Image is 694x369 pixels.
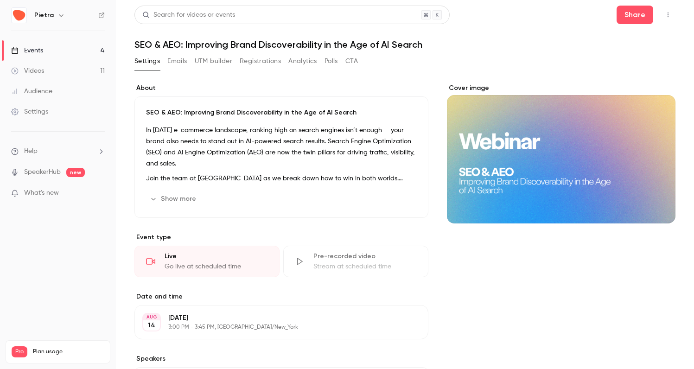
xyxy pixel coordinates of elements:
button: Polls [325,54,338,69]
p: [DATE] [168,313,379,323]
div: Search for videos or events [142,10,235,20]
div: AUG [143,314,160,320]
button: UTM builder [195,54,232,69]
label: Cover image [447,83,675,93]
span: Help [24,146,38,156]
button: Emails [167,54,187,69]
p: 14 [148,321,155,330]
button: Analytics [288,54,317,69]
div: Audience [11,87,52,96]
label: Date and time [134,292,428,301]
div: Videos [11,66,44,76]
div: Pre-recorded video [313,252,417,261]
p: Join the team at [GEOGRAPHIC_DATA] as we break down how to win in both worlds. Learn how SEO can ... [146,173,417,184]
div: Go live at scheduled time [165,262,268,271]
button: CTA [345,54,358,69]
div: Live [165,252,268,261]
p: Event type [134,233,428,242]
label: About [134,83,428,93]
button: Share [617,6,653,24]
h1: SEO & AEO: Improving Brand Discoverability in the Age of AI Search [134,39,675,50]
h6: Pietra [34,11,54,20]
iframe: Noticeable Trigger [94,189,105,197]
button: Show more [146,191,202,206]
label: Speakers [134,354,428,363]
div: Settings [11,107,48,116]
p: SEO & AEO: Improving Brand Discoverability in the Age of AI Search [146,108,417,117]
li: help-dropdown-opener [11,146,105,156]
span: What's new [24,188,59,198]
div: LiveGo live at scheduled time [134,246,280,277]
a: SpeakerHub [24,167,61,177]
span: Pro [12,346,27,357]
img: Pietra [12,8,26,23]
button: Settings [134,54,160,69]
p: 3:00 PM - 3:45 PM, [GEOGRAPHIC_DATA]/New_York [168,324,379,331]
div: Events [11,46,43,55]
p: In [DATE] e-commerce landscape, ranking high on search engines isn’t enough — your brand also nee... [146,125,417,169]
span: new [66,168,85,177]
div: Pre-recorded videoStream at scheduled time [283,246,428,277]
span: Plan usage [33,348,104,356]
div: Stream at scheduled time [313,262,417,271]
section: Cover image [447,83,675,223]
button: Registrations [240,54,281,69]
